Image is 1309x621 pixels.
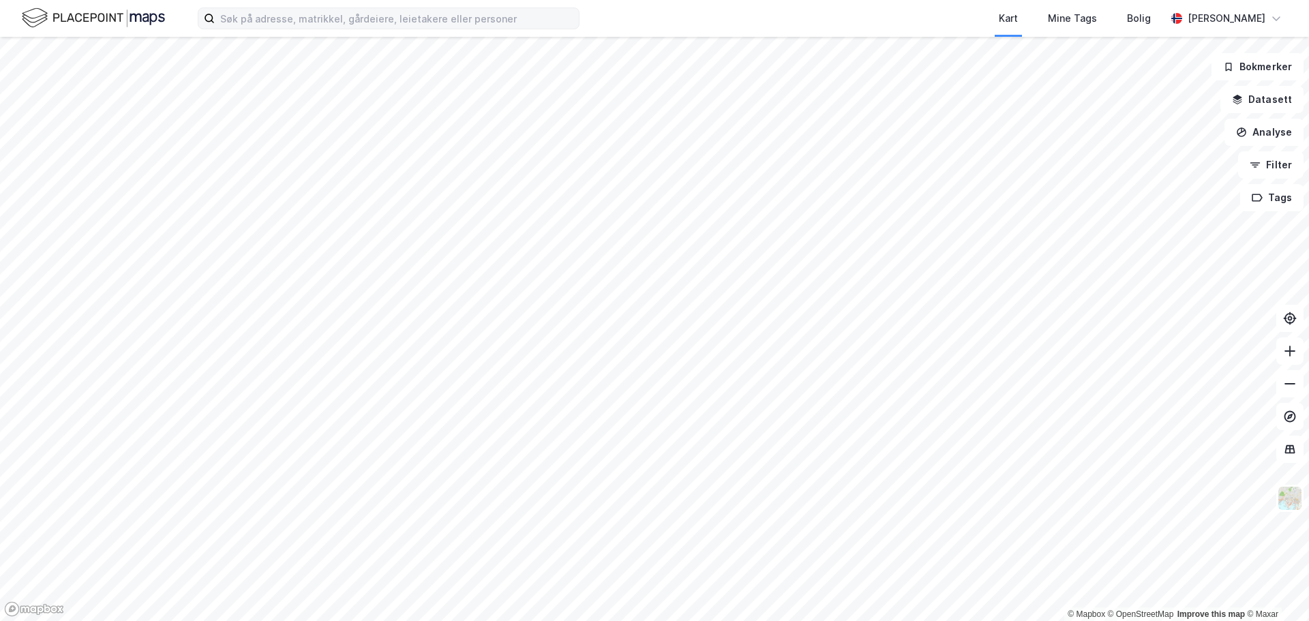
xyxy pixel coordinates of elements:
a: Mapbox homepage [4,601,64,617]
button: Analyse [1224,119,1304,146]
button: Datasett [1220,86,1304,113]
img: Z [1277,485,1303,511]
div: Kart [999,10,1018,27]
div: Bolig [1127,10,1151,27]
div: Mine Tags [1048,10,1097,27]
img: logo.f888ab2527a4732fd821a326f86c7f29.svg [22,6,165,30]
a: Mapbox [1068,609,1105,619]
button: Filter [1238,151,1304,179]
iframe: Chat Widget [1241,556,1309,621]
div: [PERSON_NAME] [1188,10,1265,27]
a: OpenStreetMap [1108,609,1174,619]
button: Tags [1240,184,1304,211]
button: Bokmerker [1212,53,1304,80]
div: Kontrollprogram for chat [1241,556,1309,621]
a: Improve this map [1177,609,1245,619]
input: Søk på adresse, matrikkel, gårdeiere, leietakere eller personer [215,8,579,29]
